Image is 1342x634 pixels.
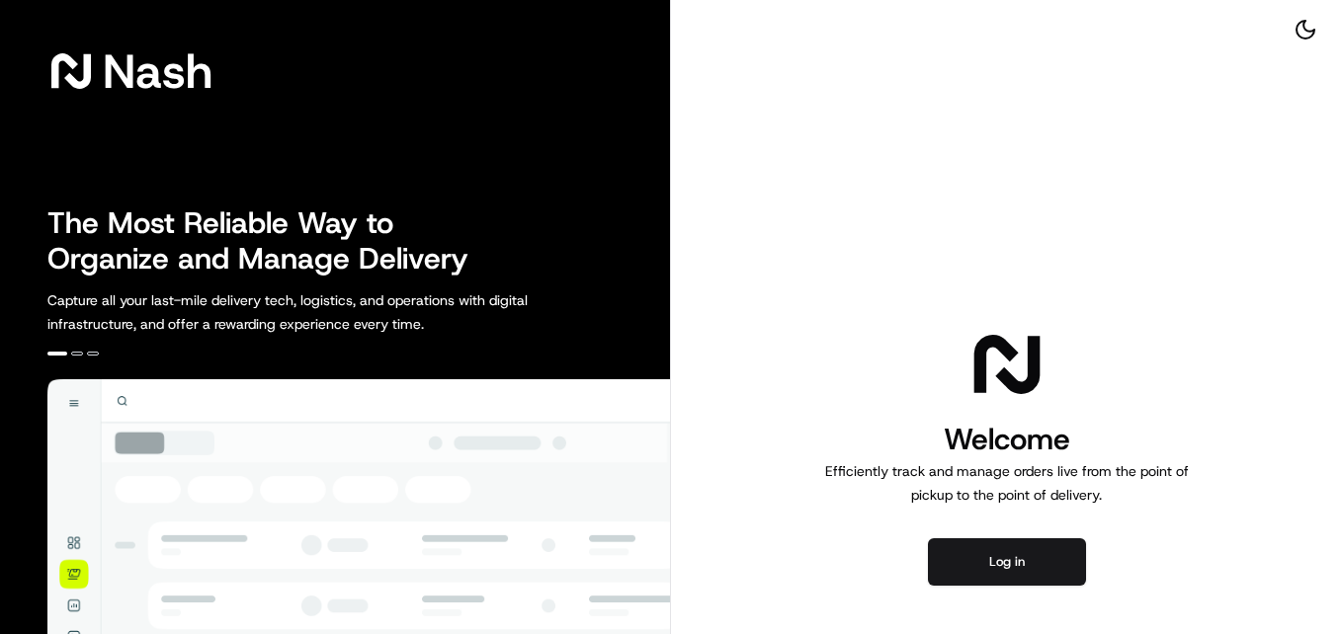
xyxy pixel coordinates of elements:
p: Efficiently track and manage orders live from the point of pickup to the point of delivery. [817,459,1197,507]
p: Capture all your last-mile delivery tech, logistics, and operations with digital infrastructure, ... [47,288,617,336]
h2: The Most Reliable Way to Organize and Manage Delivery [47,205,490,277]
span: Nash [103,51,212,91]
button: Log in [928,538,1086,586]
h1: Welcome [817,420,1197,459]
